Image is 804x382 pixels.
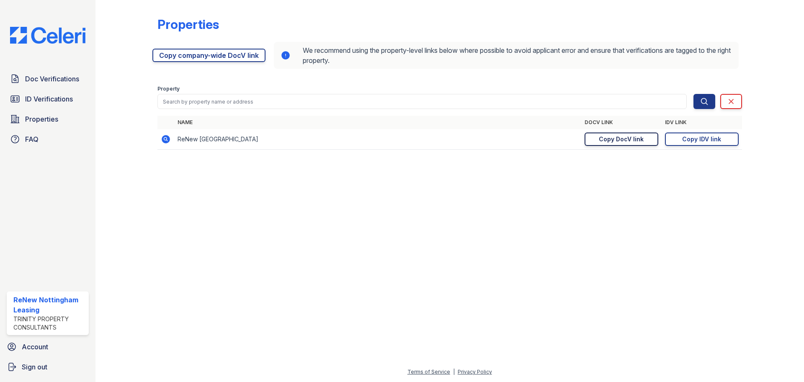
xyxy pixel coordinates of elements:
a: Copy DocV link [585,133,658,146]
input: Search by property name or address [157,94,687,109]
a: Account [3,338,92,355]
th: Name [174,116,581,129]
th: IDV Link [662,116,742,129]
th: DocV Link [581,116,662,129]
div: Trinity Property Consultants [13,315,85,332]
div: ReNew Nottingham Leasing [13,295,85,315]
a: Properties [7,111,89,127]
div: Copy DocV link [599,135,644,143]
a: Copy IDV link [665,133,739,146]
span: FAQ [25,134,39,144]
a: FAQ [7,131,89,148]
a: Doc Verifications [7,70,89,87]
span: Doc Verifications [25,74,79,84]
a: Privacy Policy [458,369,492,375]
td: ReNew [GEOGRAPHIC_DATA] [174,129,581,150]
a: Sign out [3,359,92,375]
label: Property [157,86,180,92]
a: Copy company-wide DocV link [152,49,265,62]
img: CE_Logo_Blue-a8612792a0a2168367f1c8372b55b34899dd931a85d93a1a3d3e32e68fde9ad4.png [3,27,92,44]
div: Properties [157,17,219,32]
span: Properties [25,114,58,124]
span: ID Verifications [25,94,73,104]
a: ID Verifications [7,91,89,107]
a: Terms of Service [407,369,450,375]
div: | [453,369,455,375]
span: Sign out [22,362,47,372]
div: Copy IDV link [682,135,721,143]
span: Account [22,342,48,352]
div: We recommend using the property-level links below where possible to avoid applicant error and ens... [274,42,739,69]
